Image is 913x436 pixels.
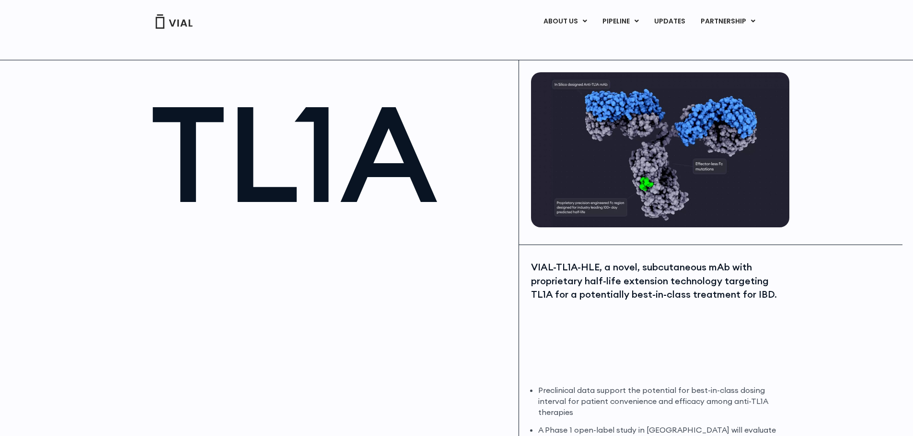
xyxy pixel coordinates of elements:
[155,14,193,29] img: Vial Logo
[595,13,646,30] a: PIPELINEMenu Toggle
[538,385,787,418] li: Preclinical data support the potential for best-in-class dosing interval for patient convenience ...
[693,13,763,30] a: PARTNERSHIPMenu Toggle
[150,87,509,220] h1: TL1A
[531,260,787,302] div: VIAL-TL1A-HLE, a novel, subcutaneous mAb with proprietary half-life extension technology targetin...
[536,13,594,30] a: ABOUT USMenu Toggle
[647,13,693,30] a: UPDATES
[531,72,789,227] img: TL1A antibody diagram.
